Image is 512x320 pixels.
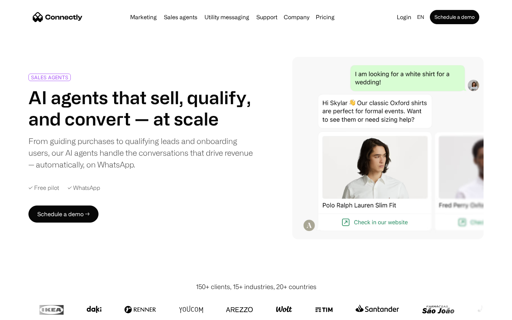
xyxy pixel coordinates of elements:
[254,14,280,20] a: Support
[7,307,43,318] aside: Language selected: English
[127,14,160,20] a: Marketing
[417,12,424,22] div: en
[196,282,316,292] div: 150+ clients, 15+ industries, 20+ countries
[430,10,479,24] a: Schedule a demo
[202,14,252,20] a: Utility messaging
[31,75,68,80] div: SALES AGENTS
[414,12,428,22] div: en
[394,12,414,22] a: Login
[68,185,100,191] div: ✓ WhatsApp
[161,14,200,20] a: Sales agents
[28,185,59,191] div: ✓ Free pilot
[28,206,98,223] a: Schedule a demo →
[28,87,253,129] h1: AI agents that sell, qualify, and convert — at scale
[33,12,82,22] a: home
[28,135,253,170] div: From guiding purchases to qualifying leads and onboarding users, our AI agents handle the convers...
[284,12,309,22] div: Company
[14,308,43,318] ul: Language list
[282,12,311,22] div: Company
[313,14,337,20] a: Pricing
